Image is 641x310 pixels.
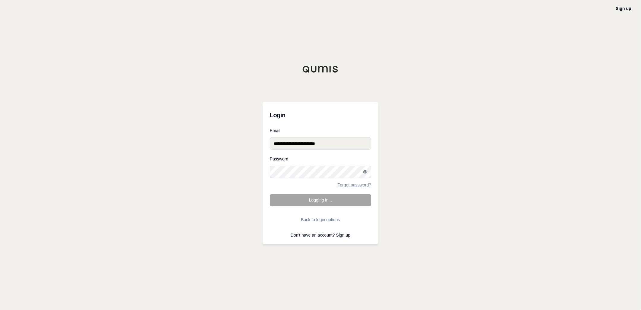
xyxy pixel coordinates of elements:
[302,66,339,73] img: Qumis
[270,214,371,226] button: Back to login options
[270,109,371,121] h3: Login
[336,233,350,237] a: Sign up
[270,128,371,133] label: Email
[270,157,371,161] label: Password
[270,233,371,237] p: Don't have an account?
[337,183,371,187] a: Forgot password?
[616,6,631,11] a: Sign up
